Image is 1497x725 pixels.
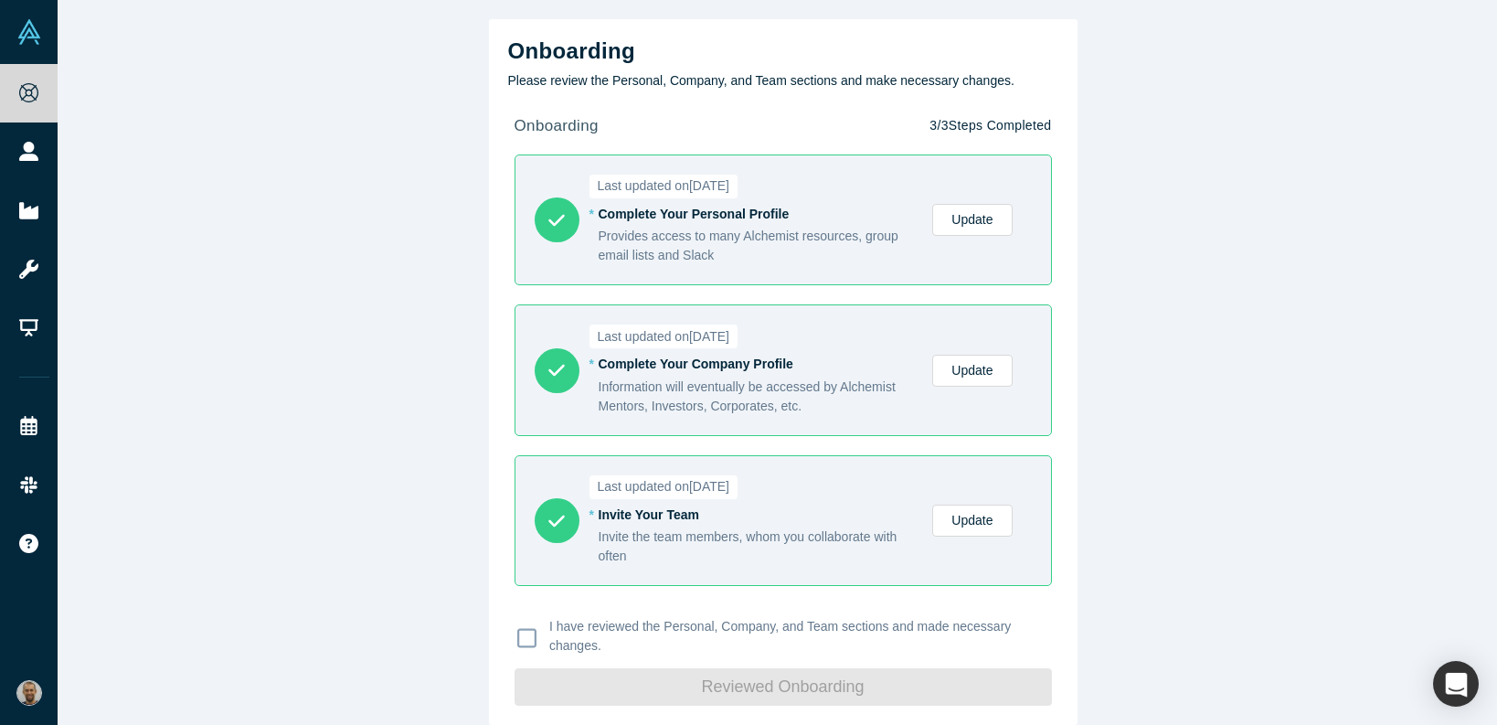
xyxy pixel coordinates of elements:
[589,175,738,198] span: Last updated on [DATE]
[589,325,738,348] span: Last updated on [DATE]
[508,71,1058,91] p: Please review the Personal, Company, and Team sections and make necessary changes.
[599,506,914,525] div: Invite Your Team
[16,19,42,45] img: Alchemist Vault Logo
[932,204,1012,236] a: Update
[599,227,914,265] div: Provides access to many Alchemist resources, group email lists and Slack
[549,617,1039,656] p: I have reviewed the Personal, Company, and Team sections and made necessary changes.
[515,668,1052,706] button: Reviewed Onboarding
[599,355,914,374] div: Complete Your Company Profile
[515,117,599,134] strong: onboarding
[589,475,738,499] span: Last updated on [DATE]
[16,680,42,706] img: Yaroslav Parkhisenko's Account
[932,505,1012,537] a: Update
[599,378,914,416] div: Information will eventually be accessed by Alchemist Mentors, Investors, Corporates, etc.
[929,116,1051,135] p: 3 / 3 Steps Completed
[932,355,1012,387] a: Update
[599,528,914,566] div: Invite the team members, whom you collaborate with often
[599,205,914,224] div: Complete Your Personal Profile
[508,38,1058,65] h2: Onboarding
